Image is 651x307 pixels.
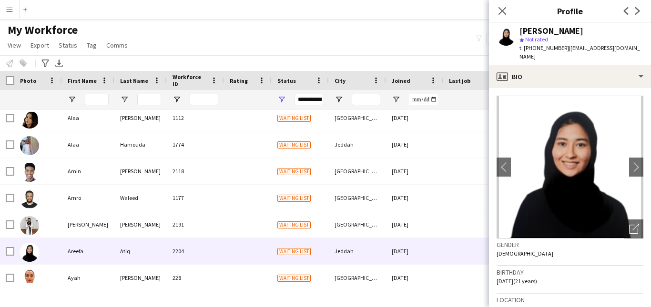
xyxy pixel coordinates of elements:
[489,65,651,88] div: Bio
[497,277,537,285] span: [DATE] (21 years)
[409,94,437,105] input: Joined Filter Input
[277,115,311,122] span: Waiting list
[173,73,207,88] span: Workforce ID
[8,23,78,37] span: My Workforce
[114,238,167,264] div: Atiq
[20,163,39,182] img: Amin Abdullah
[167,131,224,158] div: 1774
[62,158,114,184] div: Amin
[386,265,443,291] div: [DATE]
[497,96,643,238] img: Crew avatar or photo
[352,94,380,105] input: City Filter Input
[53,58,65,69] app-action-btn: Export XLSX
[519,27,583,35] div: [PERSON_NAME]
[120,95,129,104] button: Open Filter Menu
[102,39,132,51] a: Comms
[137,94,161,105] input: Last Name Filter Input
[55,39,81,51] a: Status
[114,185,167,211] div: Waleed
[335,77,346,84] span: City
[497,250,553,257] span: [DEMOGRAPHIC_DATA]
[20,269,39,288] img: Ayah Abu Hanak
[85,94,109,105] input: First Name Filter Input
[31,41,49,50] span: Export
[392,77,410,84] span: Joined
[329,265,386,291] div: [GEOGRAPHIC_DATA]
[386,238,443,264] div: [DATE]
[20,136,39,155] img: Alaa Hamouda
[329,105,386,131] div: [GEOGRAPHIC_DATA]
[114,131,167,158] div: Hamouda
[277,275,311,282] span: Waiting list
[20,189,39,208] img: Amro Waleed
[329,211,386,238] div: [GEOGRAPHIC_DATA]
[8,41,21,50] span: View
[497,240,643,249] h3: Gender
[277,95,286,104] button: Open Filter Menu
[62,131,114,158] div: Alaa
[106,41,128,50] span: Comms
[167,265,224,291] div: 228
[40,58,51,69] app-action-btn: Advanced filters
[486,33,534,45] button: Everyone2,373
[449,77,470,84] span: Last job
[624,219,643,238] div: Open photos pop-in
[386,211,443,238] div: [DATE]
[489,5,651,17] h3: Profile
[329,158,386,184] div: [GEOGRAPHIC_DATA]
[277,195,311,202] span: Waiting list
[62,185,114,211] div: Amro
[62,238,114,264] div: Areefa
[277,168,311,175] span: Waiting list
[4,39,25,51] a: View
[120,77,148,84] span: Last Name
[525,36,548,43] span: Not rated
[167,158,224,184] div: 2118
[329,185,386,211] div: [GEOGRAPHIC_DATA]
[519,44,640,60] span: | [EMAIL_ADDRESS][DOMAIN_NAME]
[277,248,311,255] span: Waiting list
[519,44,569,51] span: t. [PHONE_NUMBER]
[62,265,114,291] div: Ayah
[277,221,311,228] span: Waiting list
[386,185,443,211] div: [DATE]
[27,39,53,51] a: Export
[114,211,167,238] div: [PERSON_NAME]
[386,105,443,131] div: [DATE]
[20,109,39,129] img: Alaa Abdelrahman
[68,77,97,84] span: First Name
[20,77,36,84] span: Photo
[62,105,114,131] div: Alaa
[335,95,343,104] button: Open Filter Menu
[114,265,167,291] div: [PERSON_NAME]
[386,158,443,184] div: [DATE]
[386,131,443,158] div: [DATE]
[114,105,167,131] div: [PERSON_NAME]
[20,243,39,262] img: Areefa Atiq
[59,41,77,50] span: Status
[277,77,296,84] span: Status
[392,95,400,104] button: Open Filter Menu
[114,158,167,184] div: [PERSON_NAME]
[167,105,224,131] div: 1112
[167,211,224,238] div: 2191
[497,268,643,277] h3: Birthday
[62,211,114,238] div: [PERSON_NAME]
[83,39,101,51] a: Tag
[497,296,643,304] h3: Location
[20,216,39,235] img: Anas Mohammed
[167,238,224,264] div: 2204
[277,141,311,149] span: Waiting list
[190,94,218,105] input: Workforce ID Filter Input
[329,238,386,264] div: Jeddah
[173,95,181,104] button: Open Filter Menu
[329,131,386,158] div: Jeddah
[87,41,97,50] span: Tag
[68,95,76,104] button: Open Filter Menu
[230,77,248,84] span: Rating
[167,185,224,211] div: 1177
